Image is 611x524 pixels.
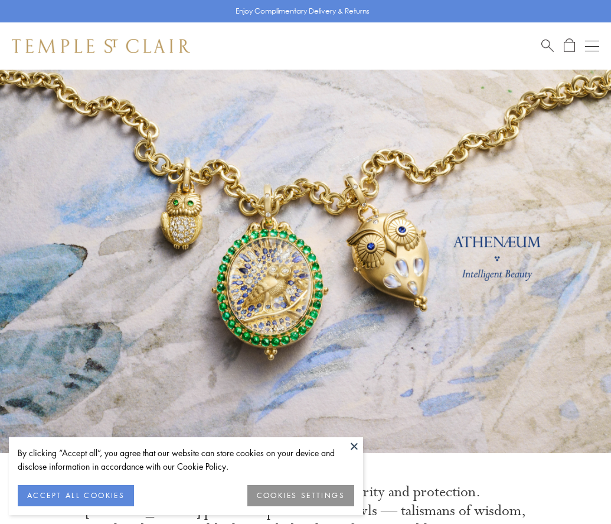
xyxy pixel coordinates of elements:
[247,485,354,506] button: COOKIES SETTINGS
[12,39,190,53] img: Temple St. Clair
[18,485,134,506] button: ACCEPT ALL COOKIES
[541,38,554,53] a: Search
[564,38,575,53] a: Open Shopping Bag
[18,446,354,473] div: By clicking “Accept all”, you agree that our website can store cookies on your device and disclos...
[236,5,370,17] p: Enjoy Complimentary Delivery & Returns
[585,39,599,53] button: Open navigation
